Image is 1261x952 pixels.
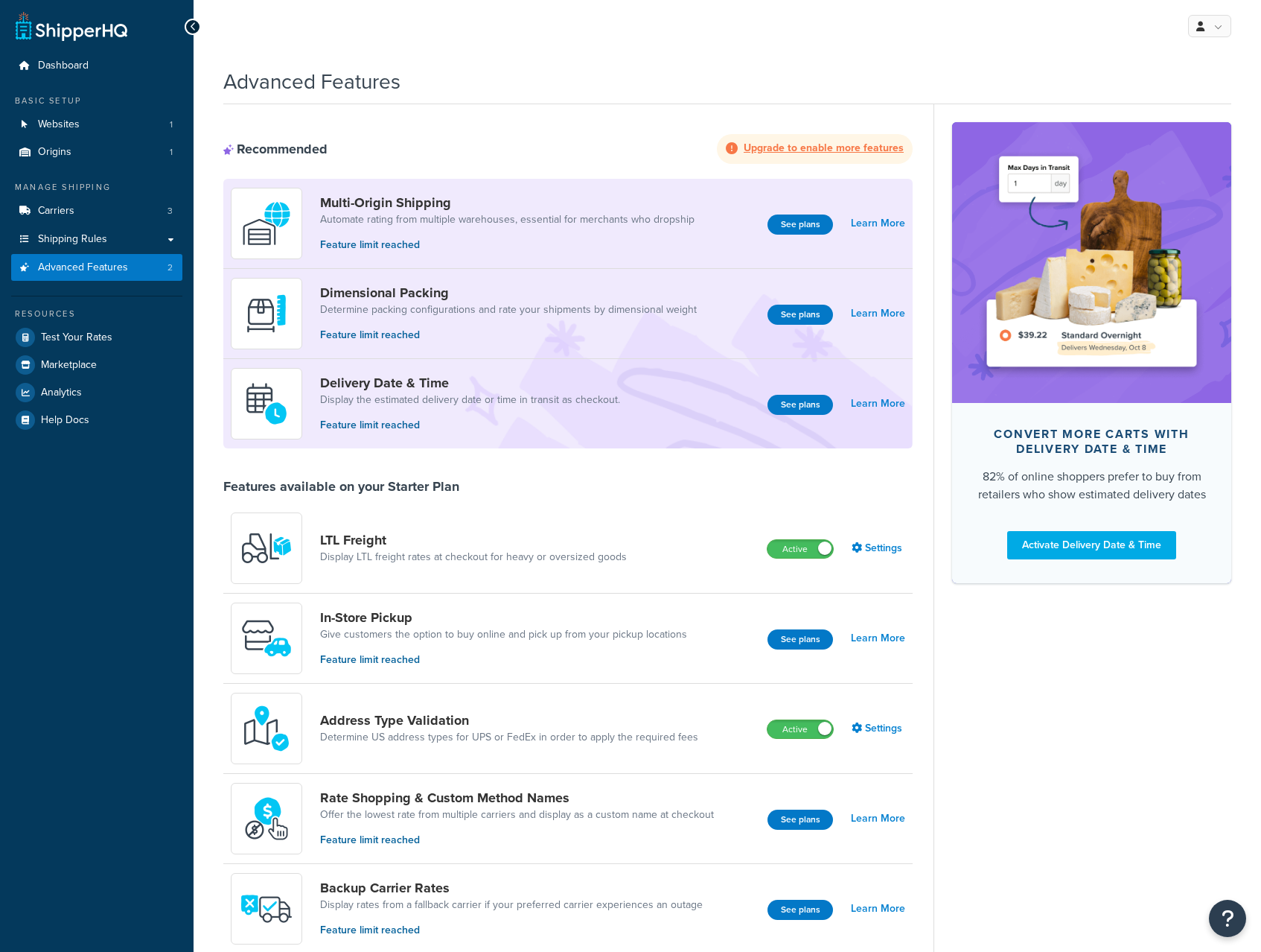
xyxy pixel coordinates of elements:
a: Test Your Rates [11,324,182,351]
a: Shipping Rules [11,226,182,253]
img: DTVBYsAAAAAASUVORK5CYII= [240,288,293,340]
div: 82% of online shoppers prefer to buy from retailers who show estimated delivery dates [976,468,1207,504]
a: Address Type Validation [320,712,698,729]
p: Feature limit reached [320,922,703,939]
img: kIG8fy0lQAAAABJRU5ErkJggg== [240,702,293,755]
a: See plans [767,810,833,830]
li: Carriers [11,197,182,225]
p: Feature limit reached [320,832,714,848]
a: Determine packing configurations and rate your shipments by dimensional weight [320,302,697,317]
img: icon-duo-feat-backup-carrier-4420b188.png [240,883,293,935]
label: Active [767,720,833,738]
img: wfgcfpwTIucLEAAAAASUVORK5CYII= [240,612,293,664]
li: Origins [11,139,182,166]
a: Give customers the option to buy online and pick up from your pickup locations [320,627,687,642]
a: Learn More [851,808,905,829]
img: feature-image-ddt-36eae7f7280da8017bfb280eaccd9c446f90b1fe08728e4019434db127062ab4.png [974,145,1209,380]
a: Learn More [851,393,905,414]
span: 2 [167,261,173,274]
a: Multi-Origin Shipping [320,194,695,211]
a: Dashboard [11,52,182,80]
p: Feature limit reached [320,237,695,253]
div: Manage Shipping [11,181,182,194]
a: Automate rating from multiple warehouses, essential for merchants who dropship [320,212,695,227]
div: Features available on your Starter Plan [223,478,459,495]
div: Resources [11,308,182,320]
h1: Advanced Features [223,67,400,96]
a: Determine US address types for UPS or FedEx in order to apply the required fees [320,730,698,745]
span: Advanced Features [38,261,128,274]
a: Display LTL freight rates at checkout for heavy or oversized goods [320,550,627,565]
span: Marketplace [41,359,97,372]
a: Carriers3 [11,197,182,225]
span: Carriers [38,205,74,218]
a: Rate Shopping & Custom Method Names [320,790,714,806]
img: WatD5o0RtDAAAAAElFTkSuQmCC [240,197,293,250]
span: Dashboard [38,60,89,72]
div: Convert more carts with delivery date & time [976,427,1207,457]
span: Websites [38,118,80,131]
span: 3 [167,205,173,218]
a: See plans [767,305,833,325]
a: Learn More [851,213,905,234]
img: icon-duo-feat-rate-shopping-ecdd8bed.png [240,793,293,845]
a: Learn More [851,303,905,324]
a: Activate Delivery Date & Time [1007,531,1176,559]
a: See plans [767,395,833,415]
a: In-Store Pickup [320,609,687,626]
a: Origins1 [11,139,182,166]
a: See plans [767,629,833,650]
img: gfkeb5ejjkALwAAAABJRU5ErkJggg== [240,378,293,430]
span: Shipping Rules [38,233,107,246]
span: 1 [170,146,173,159]
button: Open Resource Center [1209,900,1246,937]
p: Feature limit reached [320,652,687,668]
span: 1 [170,118,173,131]
a: Offer the lowest rate from multiple carriers and display as a custom name at checkout [320,807,714,822]
a: Learn More [851,898,905,919]
a: Display the estimated delivery date or time in transit as checkout. [320,393,620,407]
a: Marketplace [11,352,182,378]
img: y79ZsPf0fXUFUhFXDzUgf+ktZg5F2+ohG75+v3d2s1D9TjoU8PiyCIluIjV41seZevKCRuEjTPPOKHJsQcmKCXGdfprl3L4q7... [240,522,293,574]
p: Feature limit reached [320,327,697,343]
a: Learn More [851,628,905,649]
a: Settings [852,538,905,559]
a: Settings [852,718,905,739]
a: Websites1 [11,111,182,139]
div: Recommended [223,141,328,157]
a: Analytics [11,379,182,406]
a: LTL Freight [320,532,627,548]
li: Advanced Features [11,254,182,282]
div: Basic Setup [11,95,182,107]
a: See plans [767,900,833,920]
strong: Upgrade to enable more features [744,140,904,156]
span: Origins [38,146,71,159]
span: Analytics [41,387,82,399]
label: Active [767,540,833,558]
a: Display rates from a fallback carrier if your preferred carrier experiences an outage [320,898,703,913]
a: Dimensional Packing [320,285,697,301]
span: Help Docs [41,414,89,427]
span: Test Your Rates [41,331,112,344]
a: Help Docs [11,407,182,434]
a: Advanced Features2 [11,254,182,282]
a: Delivery Date & Time [320,375,620,391]
li: Websites [11,111,182,139]
a: See plans [767,215,833,235]
p: Feature limit reached [320,417,620,434]
a: Backup Carrier Rates [320,880,703,896]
